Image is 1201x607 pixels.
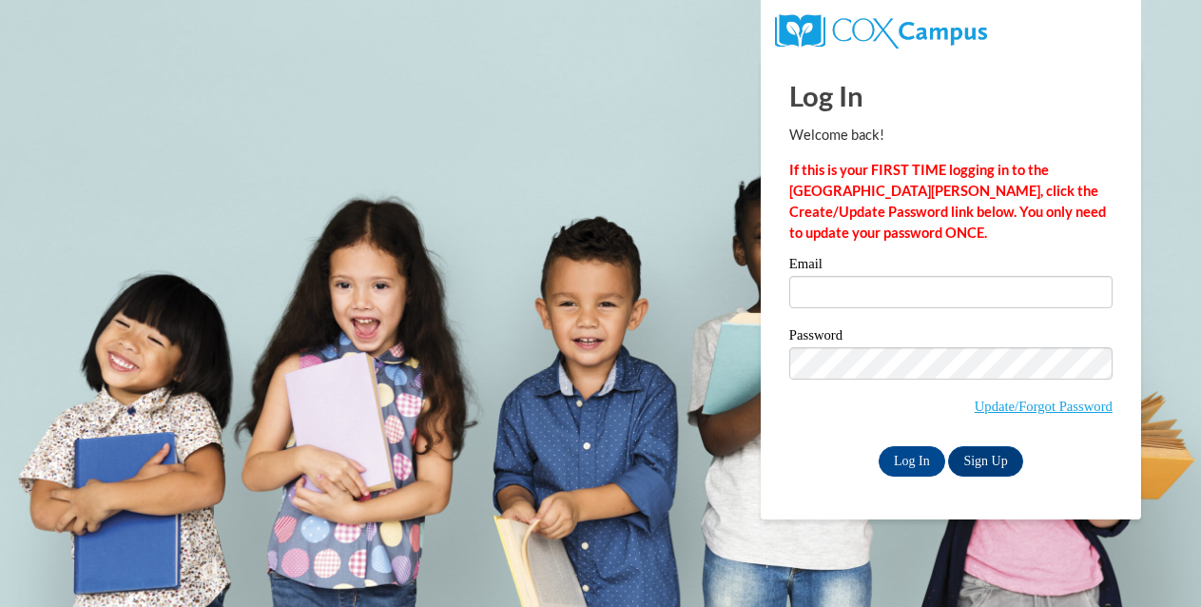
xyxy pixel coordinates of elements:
img: COX Campus [775,14,987,49]
a: Sign Up [948,446,1022,477]
a: COX Campus [775,22,987,38]
p: Welcome back! [789,125,1113,146]
h1: Log In [789,76,1113,115]
a: Update/Forgot Password [975,399,1113,414]
label: Email [789,257,1113,276]
label: Password [789,328,1113,347]
strong: If this is your FIRST TIME logging in to the [GEOGRAPHIC_DATA][PERSON_NAME], click the Create/Upd... [789,162,1106,241]
input: Log In [879,446,945,477]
